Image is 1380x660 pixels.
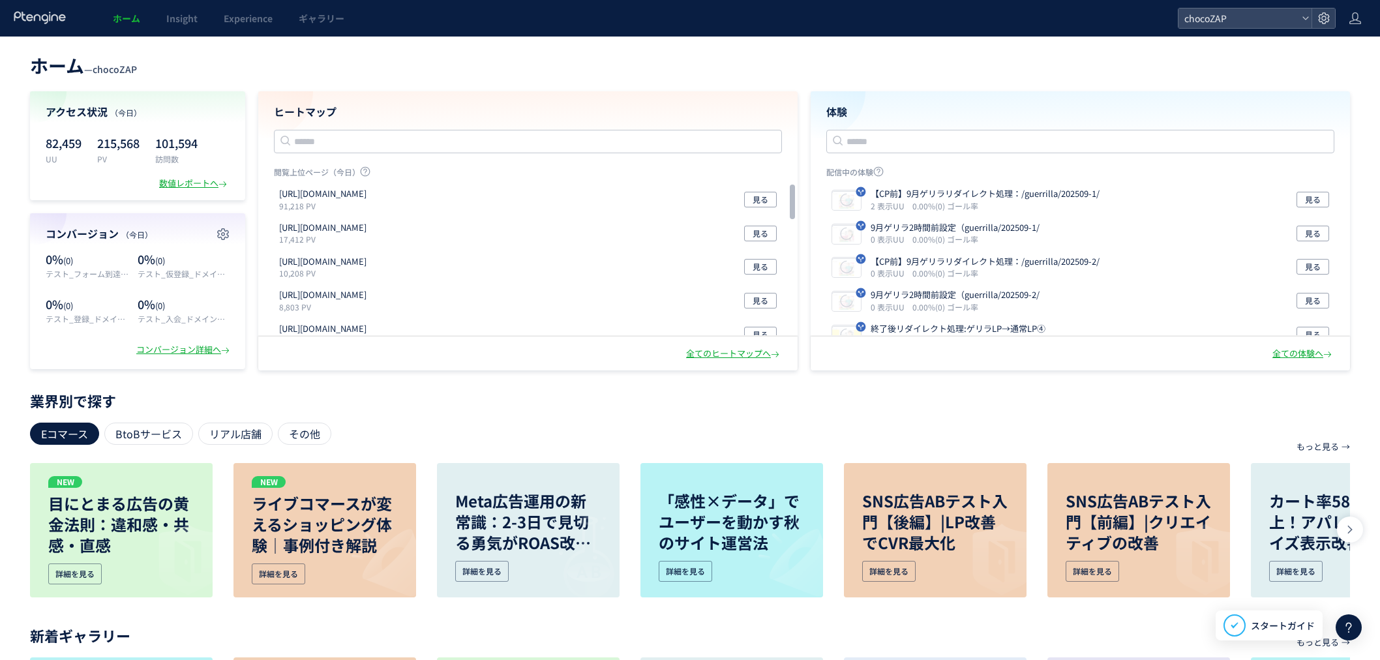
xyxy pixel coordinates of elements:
p: NEW [48,476,82,488]
p: 目にとまる広告の黄金法則：違和感・共感・直感 [48,493,194,556]
p: PV [97,153,140,164]
div: 詳細を見る [659,561,712,582]
div: その他 [278,423,331,445]
p: SNS広告ABテスト入門【前編】|クリエイティブの改善 [1066,490,1212,553]
p: テスト_入会_ドメイン統一 [138,313,230,324]
span: (0) [155,254,165,267]
p: テスト_登録_ドメイン統一 [46,313,131,324]
div: 詳細を見る [455,561,509,582]
span: 見る [753,192,768,207]
p: SNS広告ABテスト入門【後編】|LP改善でCVR最大化 [862,490,1008,553]
button: 見る [744,327,777,342]
img: image [945,516,1027,597]
div: BtoBサービス [104,423,193,445]
p: 7,120 PV [279,335,372,346]
img: image [538,516,620,597]
span: 見る [753,327,768,342]
div: 詳細を見る [48,563,102,584]
p: 101,594 [155,132,198,153]
p: テスト_仮登録_ドメイン統一 [138,268,230,279]
p: テスト_フォーム到達_ドメイン統一 [46,268,131,279]
h4: コンバージョン [46,226,230,241]
p: 0% [46,296,131,313]
p: 「感性×データ」でユーザーを動かす秋のサイト運営法 [659,490,805,553]
button: 見る [744,226,777,241]
h4: ヒートマップ [274,104,782,119]
img: image [1148,516,1230,597]
p: → [1342,631,1350,653]
p: UU [46,153,82,164]
p: もっと見る [1297,436,1339,458]
button: 見る [744,192,777,207]
span: chocoZAP [1180,8,1297,28]
span: ホーム [30,52,84,78]
button: 見る [744,259,777,275]
span: (0) [63,299,73,312]
img: image [335,516,416,597]
span: スタートガイド [1251,619,1315,633]
div: 詳細を見る [862,561,916,582]
span: (0) [155,299,165,312]
span: Experience [224,12,273,25]
p: https://webview.chocozap.jp/chocozaptv/detail [279,323,367,335]
p: NEW [252,476,286,488]
div: 全てのヒートマップへ [686,348,782,360]
div: 詳細を見る [252,563,305,584]
p: 訪問数 [155,153,198,164]
p: 82,459 [46,132,82,153]
span: Insight [166,12,198,25]
span: 見る [753,226,768,241]
span: （今日） [121,229,153,240]
p: もっと見る [1297,631,1339,653]
p: ライブコマースが変えるショッピング体験｜事例付き解説 [252,493,398,556]
span: 見る [753,293,768,308]
p: https://webview.chocozap.jp/studios [279,188,367,200]
span: ギャラリー [299,12,344,25]
p: 0% [46,251,131,268]
p: Meta広告運用の新常識：2-3日で見切る勇気がROAS改善の鍵 [455,490,601,553]
img: image [131,516,213,597]
p: https://chocozap.jp/webview/news [279,256,367,268]
img: image [742,516,823,597]
div: 詳細を見る [1066,561,1119,582]
p: 17,412 PV [279,233,372,245]
div: — [30,52,137,78]
p: 0% [138,296,230,313]
span: ホーム [113,12,140,25]
div: Eコマース [30,423,99,445]
p: 閲覧上位ページ（今日） [274,166,782,183]
p: https://chocozap.jp/webview/news/detail [279,289,367,301]
p: 215,568 [97,132,140,153]
p: 0% [138,251,230,268]
p: 業界別で探す [30,397,1350,404]
div: コンバージョン詳細へ [136,344,232,356]
span: 見る [753,259,768,275]
p: 10,208 PV [279,267,372,278]
span: (0) [63,254,73,267]
span: （今日） [110,107,142,118]
p: 91,218 PV [279,200,372,211]
div: リアル店舗 [198,423,273,445]
h4: アクセス状況 [46,104,230,119]
div: 詳細を見る [1269,561,1323,582]
p: → [1342,436,1350,458]
div: 数値レポートへ [159,177,230,190]
p: 新着ギャラリー [30,631,1350,639]
p: 8,803 PV [279,301,372,312]
span: chocoZAP [93,63,137,76]
button: 見る [744,293,777,308]
p: https://lp.chocozap.jp/beginneradmn-01/ [279,222,367,234]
